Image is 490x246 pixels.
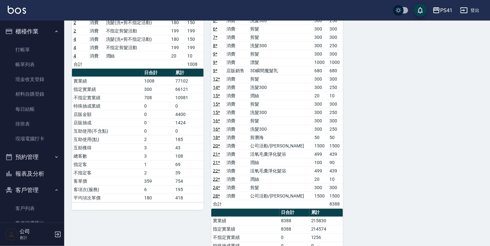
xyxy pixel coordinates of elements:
[310,233,343,242] td: 1256
[279,217,310,225] td: 8388
[3,102,62,117] a: 每日結帳
[328,175,343,183] td: 10
[313,100,328,108] td: 300
[225,133,249,142] td: 消費
[249,125,313,133] td: 洗髮300
[186,27,204,35] td: 199
[249,158,313,167] td: 潤絲
[328,41,343,50] td: 250
[74,53,76,58] a: 4
[225,125,249,133] td: 消費
[225,192,249,200] td: 消費
[313,41,328,50] td: 300
[328,16,343,25] td: 250
[313,133,328,142] td: 50
[170,43,186,52] td: 199
[328,75,343,83] td: 300
[143,110,174,119] td: 0
[186,35,204,43] td: 150
[249,150,313,158] td: 活氧毛囊淨化髮浴
[313,25,328,33] td: 300
[174,119,204,127] td: 1424
[313,16,328,25] td: 300
[328,66,343,75] td: 680
[313,50,328,58] td: 300
[5,228,18,241] img: Person
[313,183,328,192] td: 300
[249,108,313,117] td: 洗髮300
[174,185,204,194] td: 195
[313,117,328,125] td: 300
[72,119,143,127] td: 店販抽成
[310,225,343,233] td: 214574
[72,60,88,68] td: 合計
[72,144,143,152] td: 互助獲得
[72,194,143,202] td: 平均項次單價
[3,201,62,216] a: 客戶列表
[104,27,170,35] td: 不指定剪髮活動
[3,42,62,57] a: 打帳單
[225,16,249,25] td: 消費
[88,18,104,27] td: 消費
[143,160,174,169] td: 1
[143,177,174,185] td: 359
[249,117,313,125] td: 剪髮
[279,225,310,233] td: 8388
[3,23,62,40] button: 櫃檯作業
[72,135,143,144] td: 互助使用(點)
[328,158,343,167] td: 90
[328,142,343,150] td: 1500
[104,43,170,52] td: 不指定剪髮活動
[313,192,328,200] td: 1500
[249,66,313,75] td: 3D瞬間魔髮乳
[143,93,174,102] td: 708
[279,233,310,242] td: 0
[225,175,249,183] td: 消費
[186,52,204,60] td: 10
[143,194,174,202] td: 180
[225,41,249,50] td: 消費
[249,175,313,183] td: 潤絲
[225,58,249,66] td: 消費
[313,167,328,175] td: 499
[72,185,143,194] td: 客項次(服務)
[313,58,328,66] td: 1000
[3,182,62,198] button: 客戶管理
[328,108,343,117] td: 250
[225,183,249,192] td: 消費
[249,83,313,92] td: 洗髮300
[20,235,52,241] p: 會計
[143,102,174,110] td: 0
[313,66,328,75] td: 680
[174,102,204,110] td: 0
[328,100,343,108] td: 300
[3,165,62,182] button: 報表及分析
[3,216,62,231] a: 客資篩選匯出
[313,75,328,83] td: 300
[104,35,170,43] td: 洗髮(洗+剪不指定活動)
[174,93,204,102] td: 10981
[104,52,170,60] td: 潤絲
[211,217,279,225] td: 實業績
[440,6,452,14] div: PS41
[313,108,328,117] td: 300
[328,83,343,92] td: 250
[174,77,204,85] td: 77102
[174,177,204,185] td: 754
[328,200,343,208] td: 8388
[225,158,249,167] td: 消費
[310,209,343,217] th: 累計
[72,152,143,160] td: 總客數
[143,127,174,135] td: 0
[174,169,204,177] td: 39
[225,83,249,92] td: 消費
[279,209,310,217] th: 日合計
[143,77,174,85] td: 1008
[249,142,313,150] td: 公司活動/[PERSON_NAME]
[313,150,328,158] td: 499
[72,127,143,135] td: 互助使用(不含點)
[225,167,249,175] td: 消費
[313,92,328,100] td: 20
[225,25,249,33] td: 消費
[414,4,427,17] button: save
